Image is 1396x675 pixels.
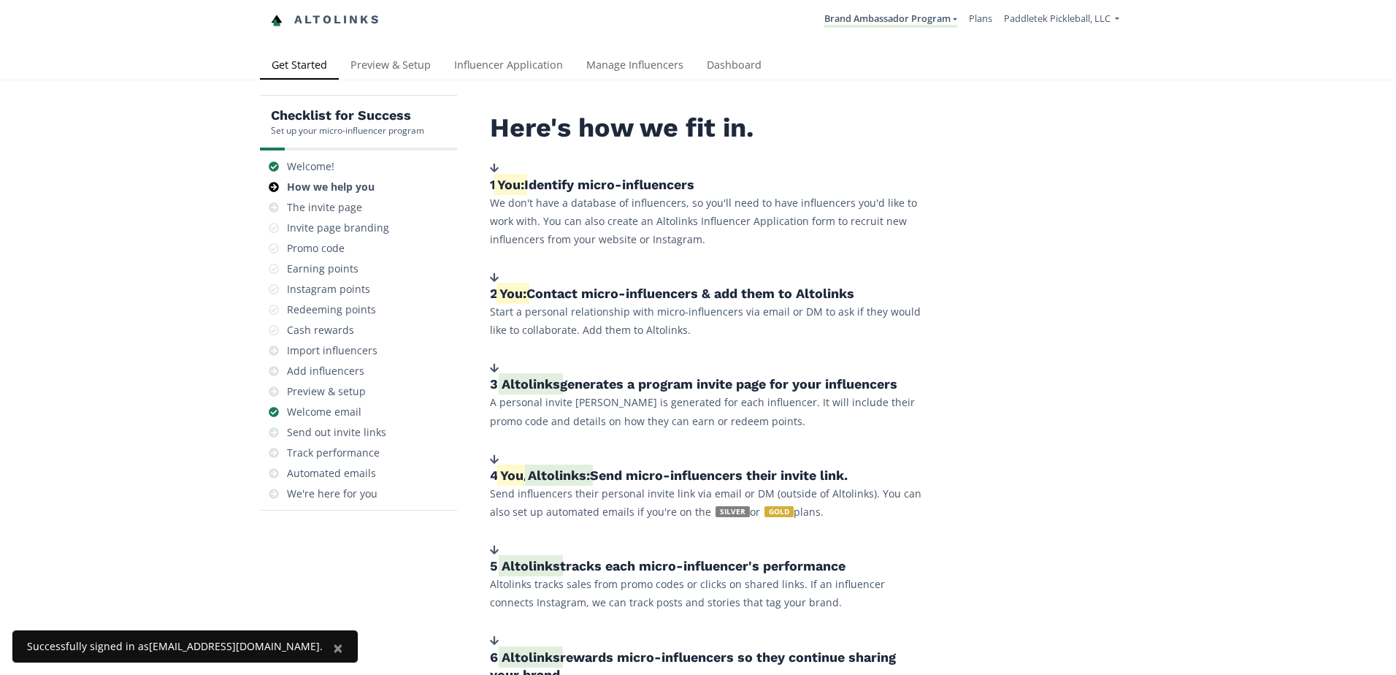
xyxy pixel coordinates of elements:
[490,467,928,484] h5: 4. / Send micro-influencers their invite link.
[502,649,560,665] span: Altolinks
[287,221,389,235] div: Invite page branding
[490,285,928,302] h5: 2. Contact micro-influencers & add them to Altolinks
[271,107,424,124] h5: Checklist for Success
[1004,12,1119,28] a: Paddletek Pickleball, LLC
[287,425,386,440] div: Send out invite links
[490,484,928,521] p: Send influencers their personal invite link via email or DM (outside of Altolinks). You can also ...
[287,343,377,358] div: Import influencers
[502,376,560,392] span: Altolinks
[497,177,524,192] span: You:
[969,12,992,25] a: Plans
[824,12,957,28] a: Brand Ambassador Program
[287,241,345,256] div: Promo code
[442,52,575,81] a: Influencer Application
[502,558,560,573] span: Altolinks
[333,636,343,660] span: ×
[499,286,526,301] span: You:
[287,262,358,276] div: Earning points
[490,113,928,143] h2: Here's how we fit in.
[1004,12,1111,25] span: Paddletek Pickleball, LLC
[287,466,376,481] div: Automated emails
[287,446,380,460] div: Track performance
[287,180,375,194] div: How we help you
[716,506,750,517] span: SILVER
[287,384,366,399] div: Preview & setup
[287,323,354,337] div: Cash rewards
[287,487,377,501] div: We're here for you
[695,52,773,81] a: Dashboard
[271,124,424,137] div: Set up your micro-influencer program
[271,15,283,26] img: favicon-32x32.png
[528,468,590,483] span: Altolinks:
[490,302,928,339] p: Start a personal relationship with micro-influencers via email or DM to ask if they would like to...
[490,557,928,575] h5: 5. tracks each micro-influencer's performance
[760,505,794,519] a: GOLD
[490,194,928,249] p: We don't have a database of influencers, so you'll need to have influencers you'd like to work wi...
[339,52,442,81] a: Preview & Setup
[287,405,361,419] div: Welcome email
[318,630,358,666] button: Close
[287,364,364,378] div: Add influencers
[271,8,380,32] a: Altolinks
[500,468,523,483] span: You
[711,505,750,519] a: SILVER
[260,52,339,81] a: Get Started
[490,393,928,430] p: A personal invite [PERSON_NAME] is generated for each influencer. It will include their promo cod...
[575,52,695,81] a: Manage Influencers
[287,200,362,215] div: The invite page
[764,506,794,517] span: GOLD
[287,159,334,174] div: Welcome!
[490,176,928,194] h5: 1. Identify micro-influencers
[287,282,370,297] div: Instagram points
[490,575,928,611] p: Altolinks tracks sales from promo codes or clicks on shared links. If an influencer connects Inst...
[490,375,928,393] h5: 3. generates a program invite page for your influencers
[27,639,323,654] div: Successfully signed in as [EMAIL_ADDRESS][DOMAIN_NAME] .
[287,302,376,317] div: Redeeming points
